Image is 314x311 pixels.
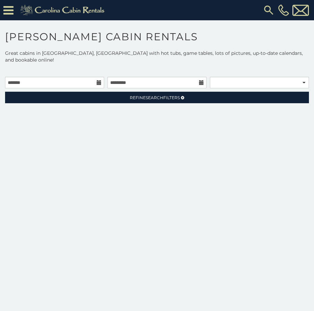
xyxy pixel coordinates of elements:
span: Search [146,95,163,100]
span: Refine Filters [130,95,180,100]
img: Khaki-logo.png [17,3,110,17]
a: RefineSearchFilters [5,92,309,103]
img: search-regular.svg [263,4,275,16]
a: [PHONE_NUMBER] [276,4,291,16]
